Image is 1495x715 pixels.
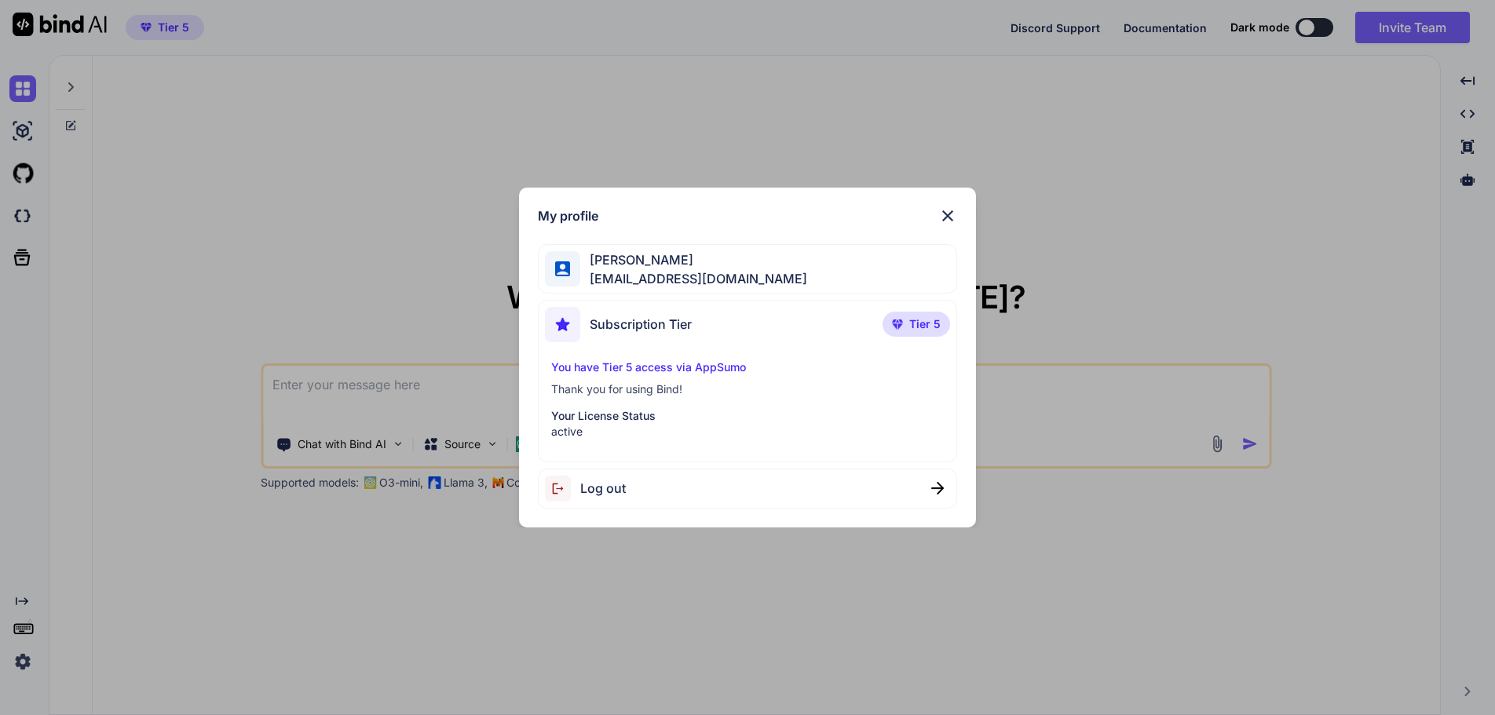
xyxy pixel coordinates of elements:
img: premium [892,319,903,329]
span: [PERSON_NAME] [580,250,807,269]
p: Thank you for using Bind! [551,381,944,397]
p: Your License Status [551,408,944,424]
img: subscription [545,307,580,342]
img: close [938,206,957,225]
span: Log out [580,479,626,498]
span: Tier 5 [909,316,941,332]
p: You have Tier 5 access via AppSumo [551,359,944,375]
p: active [551,424,944,440]
img: close [931,482,944,494]
h1: My profile [538,206,598,225]
span: Subscription Tier [590,315,692,334]
span: [EMAIL_ADDRESS][DOMAIN_NAME] [580,269,807,288]
img: logout [545,476,580,502]
img: profile [555,261,570,276]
